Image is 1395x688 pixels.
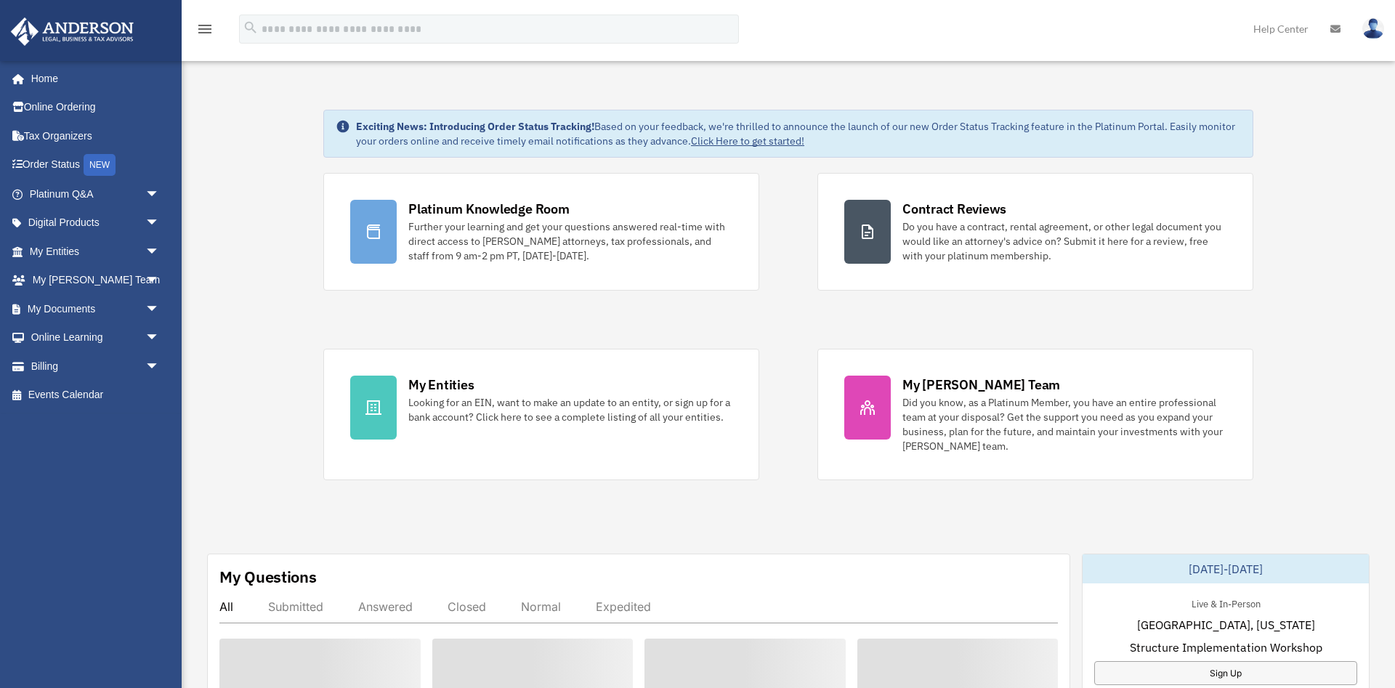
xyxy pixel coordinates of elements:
[1083,554,1369,583] div: [DATE]-[DATE]
[1180,595,1272,610] div: Live & In-Person
[323,173,759,291] a: Platinum Knowledge Room Further your learning and get your questions answered real-time with dire...
[243,20,259,36] i: search
[145,294,174,324] span: arrow_drop_down
[10,150,182,180] a: Order StatusNEW
[145,266,174,296] span: arrow_drop_down
[196,20,214,38] i: menu
[1094,661,1357,685] a: Sign Up
[10,294,182,323] a: My Documentsarrow_drop_down
[10,237,182,266] a: My Entitiesarrow_drop_down
[145,209,174,238] span: arrow_drop_down
[1137,616,1315,634] span: [GEOGRAPHIC_DATA], [US_STATE]
[902,200,1006,218] div: Contract Reviews
[84,154,116,176] div: NEW
[358,599,413,614] div: Answered
[408,200,570,218] div: Platinum Knowledge Room
[521,599,561,614] div: Normal
[10,64,174,93] a: Home
[10,209,182,238] a: Digital Productsarrow_drop_down
[145,352,174,381] span: arrow_drop_down
[10,323,182,352] a: Online Learningarrow_drop_down
[145,237,174,267] span: arrow_drop_down
[408,395,732,424] div: Looking for an EIN, want to make an update to an entity, or sign up for a bank account? Click her...
[902,376,1060,394] div: My [PERSON_NAME] Team
[448,599,486,614] div: Closed
[408,219,732,263] div: Further your learning and get your questions answered real-time with direct access to [PERSON_NAM...
[10,179,182,209] a: Platinum Q&Aarrow_drop_down
[10,352,182,381] a: Billingarrow_drop_down
[596,599,651,614] div: Expedited
[10,121,182,150] a: Tax Organizers
[7,17,138,46] img: Anderson Advisors Platinum Portal
[10,266,182,295] a: My [PERSON_NAME] Teamarrow_drop_down
[1130,639,1322,656] span: Structure Implementation Workshop
[145,179,174,209] span: arrow_drop_down
[196,25,214,38] a: menu
[691,134,804,147] a: Click Here to get started!
[817,173,1253,291] a: Contract Reviews Do you have a contract, rental agreement, or other legal document you would like...
[356,119,1241,148] div: Based on your feedback, we're thrilled to announce the launch of our new Order Status Tracking fe...
[145,323,174,353] span: arrow_drop_down
[408,376,474,394] div: My Entities
[219,566,317,588] div: My Questions
[902,395,1226,453] div: Did you know, as a Platinum Member, you have an entire professional team at your disposal? Get th...
[902,219,1226,263] div: Do you have a contract, rental agreement, or other legal document you would like an attorney's ad...
[356,120,594,133] strong: Exciting News: Introducing Order Status Tracking!
[1362,18,1384,39] img: User Pic
[10,93,182,122] a: Online Ordering
[10,381,182,410] a: Events Calendar
[268,599,323,614] div: Submitted
[817,349,1253,480] a: My [PERSON_NAME] Team Did you know, as a Platinum Member, you have an entire professional team at...
[323,349,759,480] a: My Entities Looking for an EIN, want to make an update to an entity, or sign up for a bank accoun...
[219,599,233,614] div: All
